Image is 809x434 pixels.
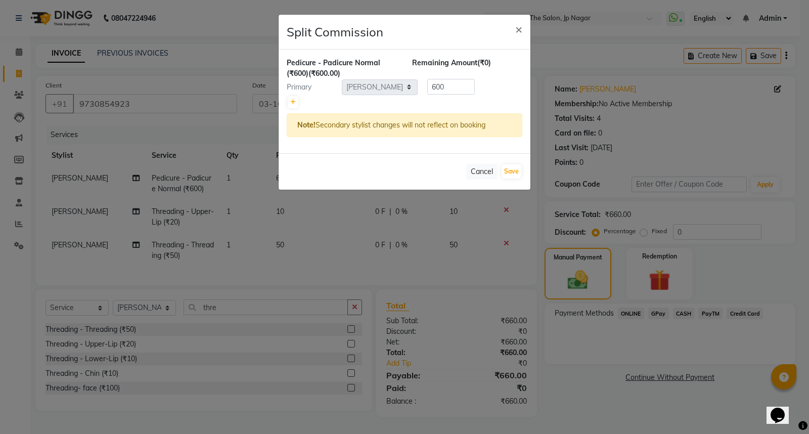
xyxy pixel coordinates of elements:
span: (₹0) [477,58,491,67]
button: Cancel [466,164,498,180]
span: Remaining Amount [412,58,477,67]
strong: Note! [297,120,316,129]
iframe: chat widget [767,394,799,424]
button: Save [502,164,521,179]
div: Primary [279,82,342,93]
span: (₹600.00) [308,69,340,78]
span: Pedicure - Padicure Normal (₹600) [287,58,380,78]
h4: Split Commission [287,23,383,41]
div: Secondary stylist changes will not reflect on booking [287,113,522,137]
button: Close [507,15,530,43]
span: × [515,21,522,36]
